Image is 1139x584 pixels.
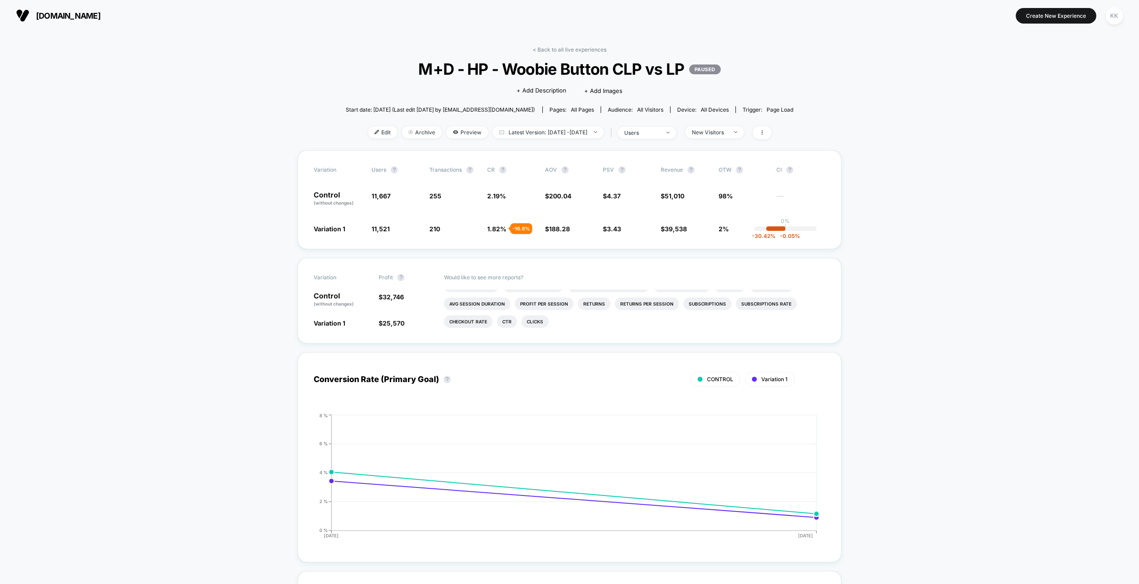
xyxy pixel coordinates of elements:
div: users [624,129,660,136]
button: ? [618,166,626,173]
span: $ [603,192,621,200]
li: Returns Per Session [615,298,679,310]
span: Preview [446,126,488,138]
li: Avg Session Duration [444,298,510,310]
span: 4.37 [607,192,621,200]
img: calendar [499,130,504,134]
span: --- [776,193,825,206]
li: Clicks [521,315,549,328]
button: KK [1103,7,1126,25]
span: Variation 1 [761,376,788,383]
span: Variation 1 [314,319,345,327]
span: all pages [571,106,594,113]
span: Profit [379,274,393,281]
button: ? [736,166,743,173]
span: $ [379,293,404,301]
span: CR [487,166,495,173]
li: Ctr [497,315,517,328]
tspan: 0 % [319,528,328,533]
button: ? [444,376,451,383]
span: + Add Images [584,87,622,94]
p: PAUSED [689,64,721,74]
span: M+D - HP - Woobie Button CLP vs LP [368,60,771,78]
span: Page Load [767,106,793,113]
span: 98% [719,192,733,200]
tspan: 8 % [319,412,328,418]
li: Checkout Rate [444,315,493,328]
span: (without changes) [314,200,354,205]
button: ? [687,166,695,173]
span: Latest Version: [DATE] - [DATE] [493,126,604,138]
span: [DOMAIN_NAME] [36,11,101,20]
span: 51,010 [665,192,684,200]
div: CONVERSION_RATE [305,413,816,546]
span: 255 [429,192,441,200]
span: -30.42 % [752,233,775,239]
span: 2% [719,225,729,233]
span: PSV [603,166,614,173]
button: ? [397,274,404,281]
div: - 16.6 % [510,223,532,234]
li: Returns [578,298,610,310]
span: all devices [701,106,729,113]
div: KK [1106,7,1123,24]
button: ? [391,166,398,173]
span: Archive [402,126,442,138]
span: 2.19 % [487,192,506,200]
p: | [784,224,786,231]
span: | [608,126,618,139]
span: 210 [429,225,440,233]
span: Edit [368,126,397,138]
li: Subscriptions Rate [736,298,797,310]
button: ? [561,166,569,173]
span: All Visitors [637,106,663,113]
span: Variation [314,166,363,173]
span: Transactions [429,166,462,173]
span: 1.82 % [487,225,506,233]
span: Revenue [661,166,683,173]
span: $ [661,225,687,233]
span: Start date: [DATE] (Last edit [DATE] by [EMAIL_ADDRESS][DOMAIN_NAME]) [346,106,535,113]
tspan: 6 % [319,441,328,446]
span: 11,667 [372,192,391,200]
li: Profit Per Session [515,298,574,310]
span: -0.05 % [775,233,800,239]
span: 25,570 [383,319,404,327]
tspan: [DATE] [799,533,813,538]
span: 32,746 [383,293,404,301]
span: 188.28 [549,225,570,233]
img: end [734,131,737,133]
button: ? [786,166,793,173]
div: Pages: [549,106,594,113]
img: Visually logo [16,9,29,22]
span: $ [379,319,404,327]
span: $ [603,225,621,233]
a: < Back to all live experiences [533,46,606,53]
p: Control [314,292,370,307]
tspan: 4 % [319,470,328,475]
p: Control [314,191,363,206]
span: 11,521 [372,225,390,233]
button: Create New Experience [1016,8,1096,24]
tspan: [DATE] [324,533,339,538]
span: OTW [719,166,767,173]
span: Variation 1 [314,225,345,233]
span: users [372,166,386,173]
div: New Visitors [692,129,727,136]
p: Would like to see more reports? [444,274,826,281]
span: CI [776,166,825,173]
tspan: 2 % [319,499,328,504]
span: $ [661,192,684,200]
span: $ [545,225,570,233]
span: Device: [670,106,735,113]
p: 0% [781,217,790,224]
span: Variation [314,274,363,281]
button: ? [499,166,506,173]
span: 39,538 [665,225,687,233]
span: + Add Description [517,86,566,95]
div: Trigger: [743,106,793,113]
span: (without changes) [314,301,354,306]
img: end [594,131,597,133]
img: end [666,132,670,133]
li: Subscriptions [683,298,731,310]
